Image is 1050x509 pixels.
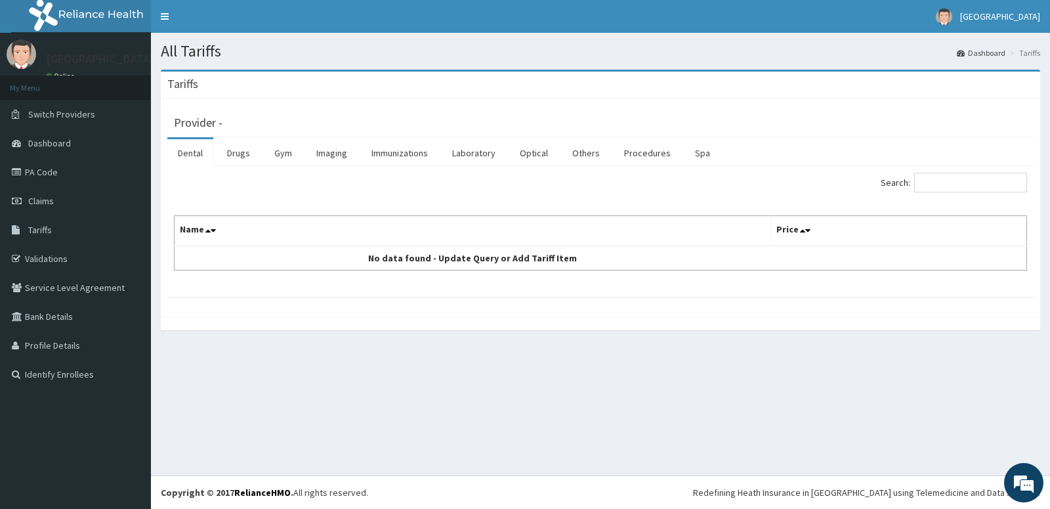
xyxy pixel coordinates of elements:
li: Tariffs [1007,47,1040,58]
img: User Image [7,39,36,69]
th: Price [771,216,1027,246]
div: Redefining Heath Insurance in [GEOGRAPHIC_DATA] using Telemedicine and Data Science! [693,486,1040,499]
span: Dashboard [28,137,71,149]
a: Immunizations [361,139,438,167]
a: Online [46,72,77,81]
span: Claims [28,195,54,207]
a: Others [562,139,610,167]
a: Dental [167,139,213,167]
a: Spa [684,139,721,167]
h1: All Tariffs [161,43,1040,60]
a: Optical [509,139,558,167]
label: Search: [881,173,1027,192]
strong: Copyright © 2017 . [161,487,293,498]
a: Drugs [217,139,261,167]
h3: Provider - [174,117,222,129]
a: RelianceHMO [234,487,291,498]
h3: Tariffs [167,78,198,90]
a: Laboratory [442,139,506,167]
th: Name [175,216,771,246]
span: Tariffs [28,224,52,236]
a: Imaging [306,139,358,167]
img: User Image [936,9,952,25]
input: Search: [914,173,1027,192]
span: [GEOGRAPHIC_DATA] [960,11,1040,22]
p: [GEOGRAPHIC_DATA] [46,53,154,65]
td: No data found - Update Query or Add Tariff Item [175,246,771,271]
a: Gym [264,139,303,167]
footer: All rights reserved. [151,476,1050,509]
a: Dashboard [957,47,1005,58]
a: Procedures [614,139,681,167]
span: Switch Providers [28,108,95,120]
